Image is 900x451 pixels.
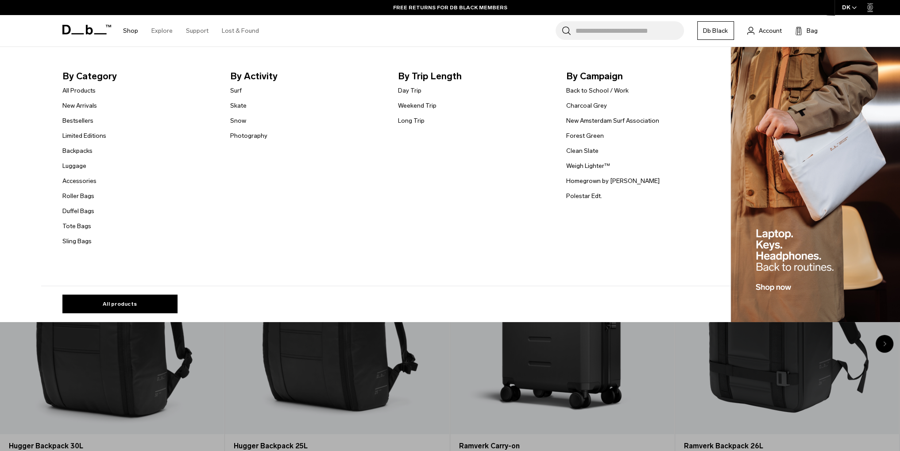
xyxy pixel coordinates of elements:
[116,15,266,47] nav: Main Navigation
[230,86,242,95] a: Surf
[62,206,94,216] a: Duffel Bags
[398,69,552,83] span: By Trip Length
[398,101,436,110] a: Weekend Trip
[62,86,96,95] a: All Products
[62,295,178,313] a: All products
[566,191,602,201] a: Polestar Edt.
[566,146,598,156] a: Clean Slate
[393,4,507,12] a: FREE RETURNS FOR DB BLACK MEMBERS
[230,69,384,83] span: By Activity
[62,131,106,140] a: Limited Editions
[759,26,782,35] span: Account
[222,15,259,47] a: Lost & Found
[230,101,247,110] a: Skate
[731,47,900,323] img: Db
[151,15,173,47] a: Explore
[62,161,86,171] a: Luggage
[697,21,734,40] a: Db Black
[186,15,209,47] a: Support
[566,69,719,83] span: By Campaign
[62,146,93,156] a: Backpacks
[566,161,610,171] a: Weigh Lighter™
[62,176,97,186] a: Accessories
[230,131,267,140] a: Photography
[566,101,606,110] a: Charcoal Grey
[62,69,216,83] span: By Category
[62,222,91,231] a: Tote Bags
[123,15,138,47] a: Shop
[62,116,93,125] a: Bestsellers
[566,86,628,95] a: Back to School / Work
[566,176,659,186] a: Homegrown by [PERSON_NAME]
[795,25,818,36] button: Bag
[807,26,818,35] span: Bag
[62,191,94,201] a: Roller Bags
[62,101,97,110] a: New Arrivals
[566,131,603,140] a: Forest Green
[62,237,92,246] a: Sling Bags
[566,116,659,125] a: New Amsterdam Surf Association
[398,86,421,95] a: Day Trip
[747,25,782,36] a: Account
[230,116,246,125] a: Snow
[398,116,425,125] a: Long Trip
